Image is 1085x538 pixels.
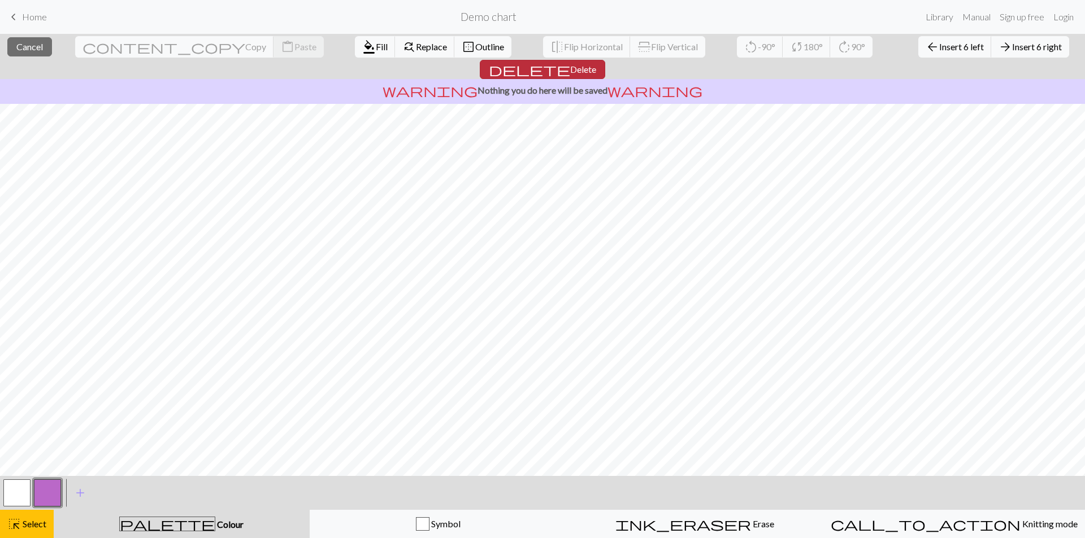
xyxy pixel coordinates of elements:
span: -90° [758,41,775,52]
span: Delete [570,64,596,75]
span: highlight_alt [7,516,21,532]
span: rotate_right [837,39,851,55]
button: Erase [566,510,823,538]
span: content_copy [83,39,245,55]
span: Flip Vertical [651,41,698,52]
button: -90° [737,36,783,58]
span: warning [607,82,702,98]
span: Cancel [16,41,43,52]
span: rotate_left [744,39,758,55]
span: add [73,485,87,501]
span: Insert 6 right [1012,41,1062,52]
span: Outline [475,41,504,52]
a: Sign up free [995,6,1049,28]
span: palette [120,516,215,532]
span: call_to_action [831,516,1021,532]
span: Flip Horizontal [564,41,623,52]
a: Library [921,6,958,28]
button: Flip Vertical [630,36,705,58]
span: find_replace [402,39,416,55]
span: 180° [804,41,823,52]
span: flip [636,40,652,54]
span: Symbol [429,518,461,529]
span: Erase [751,518,774,529]
span: Select [21,518,46,529]
button: 180° [783,36,831,58]
button: Flip Horizontal [543,36,631,58]
span: Replace [416,41,447,52]
span: Fill [376,41,388,52]
button: Delete [480,60,605,79]
span: 90° [851,41,865,52]
button: Outline [454,36,511,58]
button: Symbol [310,510,567,538]
a: Manual [958,6,995,28]
span: delete [489,62,570,77]
a: Home [7,7,47,27]
button: Insert 6 left [918,36,992,58]
span: flip [550,39,564,55]
span: Copy [245,41,266,52]
button: Copy [75,36,274,58]
span: border_outer [462,39,475,55]
button: 90° [830,36,873,58]
span: Colour [215,519,244,530]
span: ink_eraser [615,516,751,532]
span: Insert 6 left [939,41,984,52]
button: Knitting mode [823,510,1085,538]
span: Home [22,11,47,22]
button: Replace [395,36,455,58]
span: Knitting mode [1021,518,1078,529]
span: arrow_forward [999,39,1012,55]
span: format_color_fill [362,39,376,55]
h2: Demo chart [461,10,517,23]
button: Fill [355,36,396,58]
span: sync [790,39,804,55]
span: warning [383,82,478,98]
button: Cancel [7,37,52,56]
button: Insert 6 right [991,36,1069,58]
p: Nothing you do here will be saved [5,84,1080,97]
span: arrow_back [926,39,939,55]
button: Colour [54,510,310,538]
span: keyboard_arrow_left [7,9,20,25]
a: Login [1049,6,1078,28]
